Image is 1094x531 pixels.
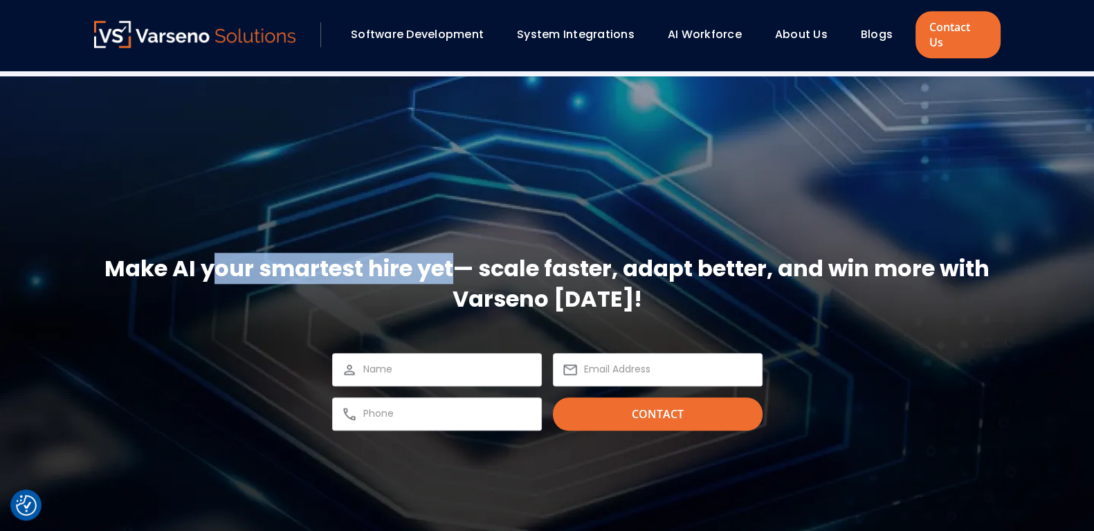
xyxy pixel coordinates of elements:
a: About Us [775,26,828,42]
a: Contact Us [915,11,1000,58]
a: AI Workforce [668,26,742,42]
input: Contact [553,397,763,431]
div: Software Development [344,23,503,46]
img: Varseno Solutions – Product Engineering & IT Services [94,21,296,48]
div: System Integrations [510,23,654,46]
input: Phone [363,406,533,422]
img: call-icon.png [341,406,358,422]
input: Name [363,361,533,378]
img: person-icon.png [341,361,358,378]
a: Blogs [861,26,893,42]
div: Blogs [854,23,912,46]
img: mail-icon.png [562,361,578,378]
img: Revisit consent button [16,495,37,516]
a: System Integrations [517,26,635,42]
div: AI Workforce [661,23,761,46]
a: Software Development [351,26,484,42]
input: Email Address [584,361,754,378]
button: Cookie Settings [16,495,37,516]
h2: Make AI your smartest hire yet— scale faster, adapt better, and win more with Varseno [DATE]! [94,253,1001,314]
div: About Us [768,23,847,46]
